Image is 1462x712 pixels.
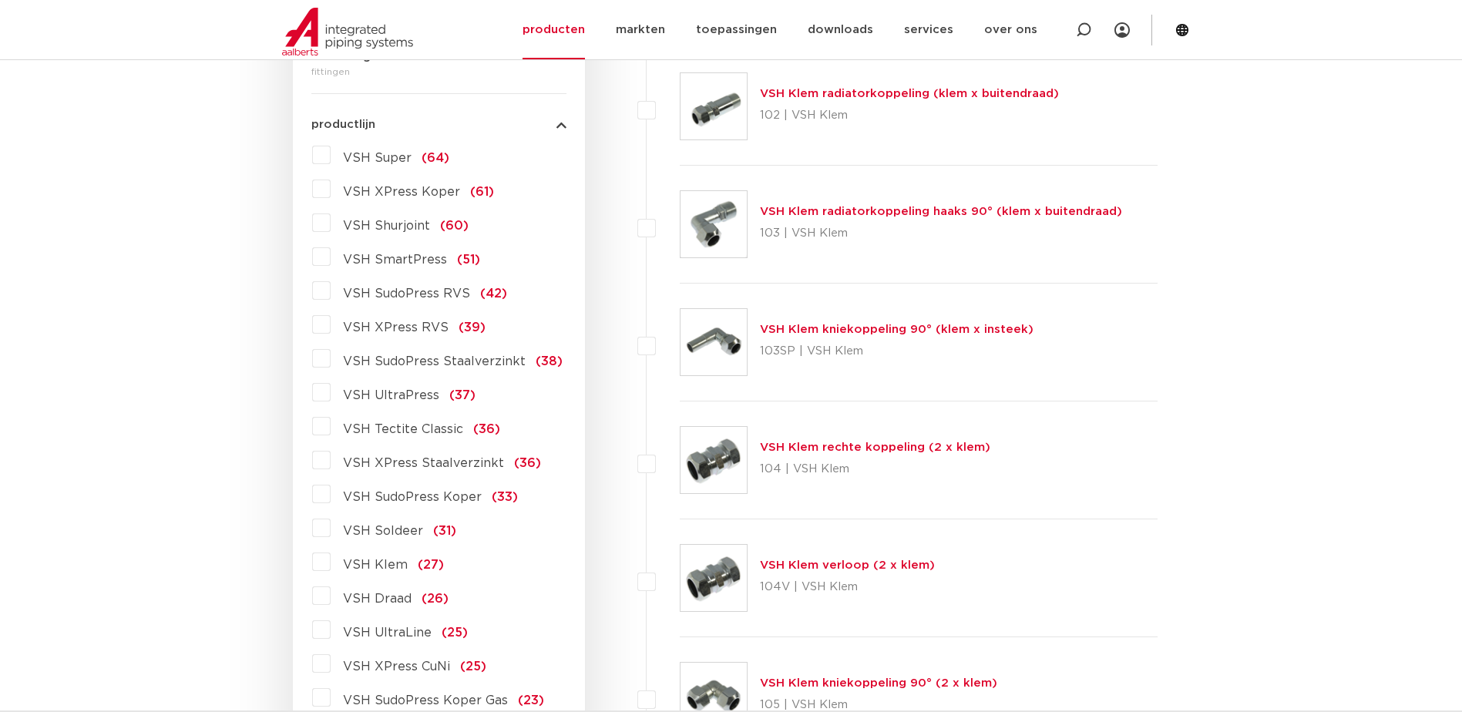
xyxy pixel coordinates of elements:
[492,491,518,503] span: (33)
[442,626,468,639] span: (25)
[343,321,449,334] span: VSH XPress RVS
[760,339,1033,364] p: 103SP | VSH Klem
[343,457,504,469] span: VSH XPress Staalverzinkt
[760,677,997,689] a: VSH Klem kniekoppeling 90° (2 x klem)
[343,559,408,571] span: VSH Klem
[681,427,747,493] img: Thumbnail for VSH Klem rechte koppeling (2 x klem)
[343,389,439,401] span: VSH UltraPress
[343,152,412,164] span: VSH Super
[343,491,482,503] span: VSH SudoPress Koper
[457,254,480,266] span: (51)
[459,321,486,334] span: (39)
[760,221,1122,246] p: 103 | VSH Klem
[422,152,449,164] span: (64)
[433,525,456,537] span: (31)
[514,457,541,469] span: (36)
[681,545,747,611] img: Thumbnail for VSH Klem verloop (2 x klem)
[343,423,463,435] span: VSH Tectite Classic
[681,73,747,139] img: Thumbnail for VSH Klem radiatorkoppeling (klem x buitendraad)
[760,575,935,599] p: 104V | VSH Klem
[343,525,423,537] span: VSH Soldeer
[343,186,460,198] span: VSH XPress Koper
[343,287,470,300] span: VSH SudoPress RVS
[343,694,508,707] span: VSH SudoPress Koper Gas
[418,559,444,571] span: (27)
[760,103,1059,128] p: 102 | VSH Klem
[343,355,526,368] span: VSH SudoPress Staalverzinkt
[760,88,1059,99] a: VSH Klem radiatorkoppeling (klem x buitendraad)
[343,220,430,232] span: VSH Shurjoint
[343,626,432,639] span: VSH UltraLine
[760,457,990,482] p: 104 | VSH Klem
[460,660,486,673] span: (25)
[311,119,375,130] span: productlijn
[470,186,494,198] span: (61)
[518,694,544,707] span: (23)
[681,191,747,257] img: Thumbnail for VSH Klem radiatorkoppeling haaks 90° (klem x buitendraad)
[311,62,566,81] div: fittingen
[343,660,450,673] span: VSH XPress CuNi
[760,324,1033,335] a: VSH Klem kniekoppeling 90° (klem x insteek)
[311,119,566,130] button: productlijn
[760,442,990,453] a: VSH Klem rechte koppeling (2 x klem)
[440,220,469,232] span: (60)
[480,287,507,300] span: (42)
[760,206,1122,217] a: VSH Klem radiatorkoppeling haaks 90° (klem x buitendraad)
[536,355,563,368] span: (38)
[760,559,935,571] a: VSH Klem verloop (2 x klem)
[449,389,476,401] span: (37)
[681,309,747,375] img: Thumbnail for VSH Klem kniekoppeling 90° (klem x insteek)
[473,423,500,435] span: (36)
[422,593,449,605] span: (26)
[343,593,412,605] span: VSH Draad
[343,254,447,266] span: VSH SmartPress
